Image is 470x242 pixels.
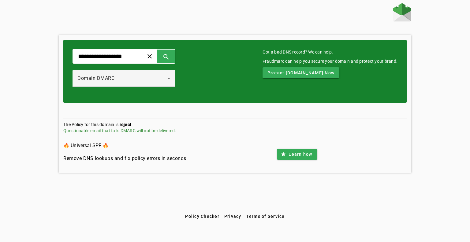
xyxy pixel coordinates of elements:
[393,3,411,23] a: Home
[244,211,287,222] button: Terms of Service
[393,3,411,21] img: Fraudmarc Logo
[183,211,222,222] button: Policy Checker
[263,58,397,64] div: Fraudmarc can help you secure your domain and protect your brand.
[263,49,397,55] mat-card-title: Got a bad DNS record? We can help.
[263,67,339,78] button: Protect [DOMAIN_NAME] Now
[277,149,317,160] button: Learn how
[289,151,312,157] span: Learn how
[222,211,244,222] button: Privacy
[267,70,334,76] span: Protect [DOMAIN_NAME] Now
[77,75,114,81] span: Domain DMARC
[63,128,407,134] div: Questionable email that fails DMARC will not be delivered.
[185,214,219,219] span: Policy Checker
[224,214,241,219] span: Privacy
[63,141,188,150] h3: 🔥 Universal SPF 🔥
[246,214,285,219] span: Terms of Service
[63,155,188,162] h4: Remove DNS lookups and fix policy errors in seconds.
[120,122,132,127] strong: reject
[63,121,407,137] section: The Policy for this domain is:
